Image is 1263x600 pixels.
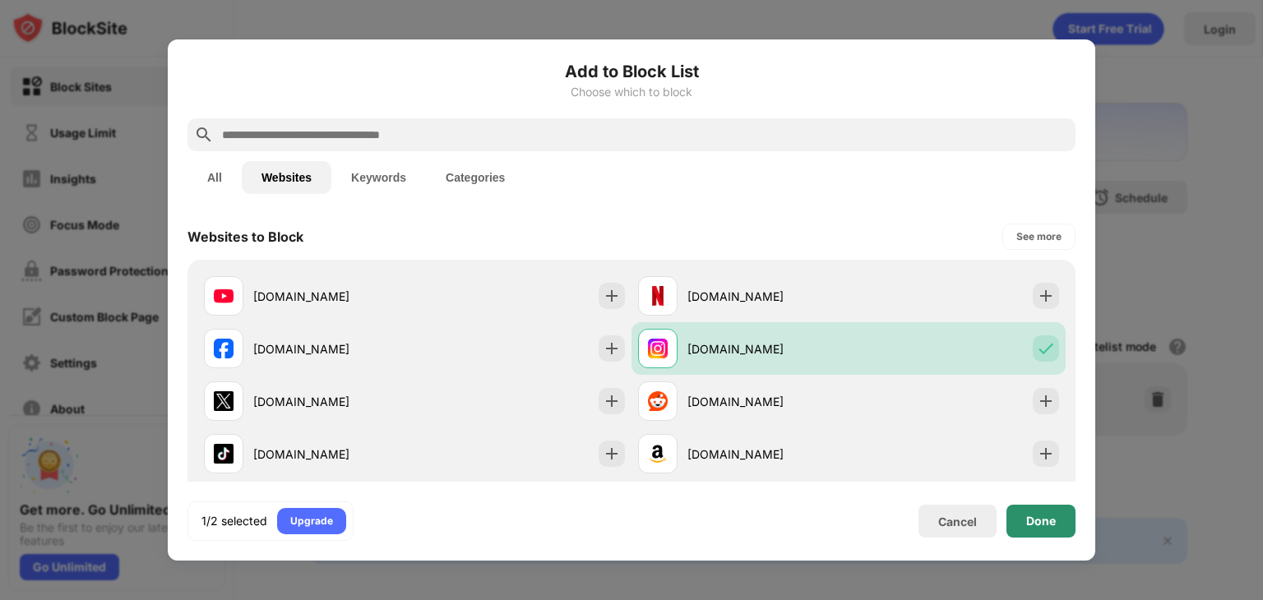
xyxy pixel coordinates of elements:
div: See more [1016,228,1062,245]
div: [DOMAIN_NAME] [687,340,849,358]
div: [DOMAIN_NAME] [687,288,849,305]
img: favicons [648,444,668,464]
img: favicons [214,339,234,358]
img: favicons [648,286,668,306]
div: [DOMAIN_NAME] [253,445,414,463]
div: 1/2 selected [201,513,267,529]
img: favicons [648,391,668,411]
h6: Add to Block List [187,59,1076,84]
button: Categories [426,161,525,194]
div: Upgrade [290,513,333,529]
img: favicons [214,391,234,411]
div: Websites to Block [187,228,303,245]
button: Websites [242,161,331,194]
div: [DOMAIN_NAME] [253,393,414,410]
img: search.svg [194,125,214,145]
button: Keywords [331,161,426,194]
div: [DOMAIN_NAME] [687,393,849,410]
img: favicons [214,286,234,306]
div: Done [1026,515,1056,528]
div: [DOMAIN_NAME] [253,340,414,358]
div: Cancel [938,515,977,528]
img: favicons [648,339,668,358]
div: Choose which to block [187,85,1076,99]
button: All [187,161,242,194]
div: [DOMAIN_NAME] [253,288,414,305]
div: [DOMAIN_NAME] [687,445,849,463]
img: favicons [214,444,234,464]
